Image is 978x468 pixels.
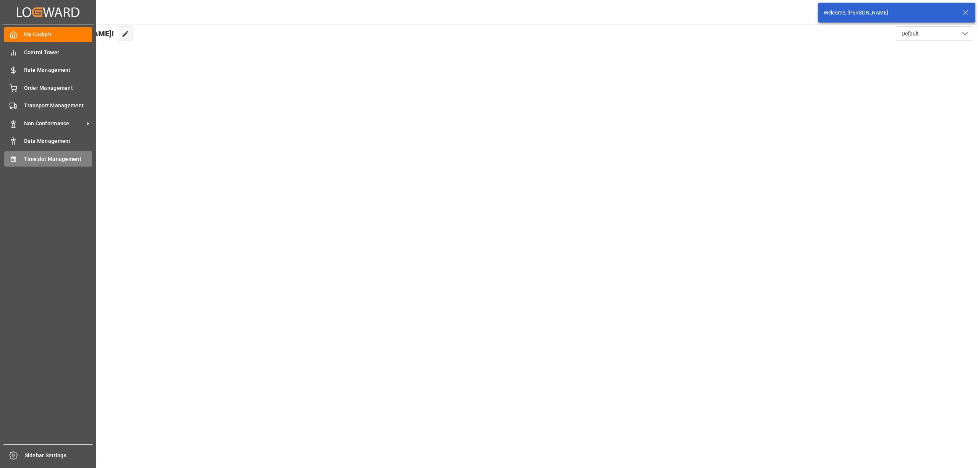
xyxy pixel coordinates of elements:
a: Control Tower [4,45,92,60]
a: Order Management [4,80,92,95]
span: Non Conformance [24,120,84,128]
span: Data Management [24,137,92,145]
a: Data Management [4,134,92,149]
span: Order Management [24,84,92,92]
span: My Cockpit [24,31,92,39]
a: My Cockpit [4,27,92,42]
span: Control Tower [24,49,92,57]
a: Timeslot Management [4,151,92,166]
div: Welcome, [PERSON_NAME] [824,9,955,17]
span: Default [902,30,919,38]
span: Transport Management [24,102,92,110]
span: Timeslot Management [24,155,92,163]
a: Rate Management [4,63,92,78]
button: open menu [896,26,972,41]
span: Rate Management [24,66,92,74]
span: Sidebar Settings [25,452,93,460]
a: Transport Management [4,98,92,113]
